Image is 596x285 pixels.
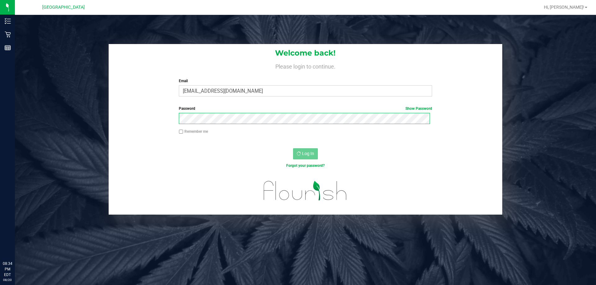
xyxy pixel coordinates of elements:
[286,163,325,168] a: Forgot your password?
[302,151,314,156] span: Log In
[3,261,12,278] p: 08:34 PM EDT
[405,106,432,111] a: Show Password
[5,31,11,38] inline-svg: Retail
[293,148,318,159] button: Log In
[109,49,502,57] h1: Welcome back!
[42,5,85,10] span: [GEOGRAPHIC_DATA]
[5,45,11,51] inline-svg: Reports
[3,278,12,282] p: 08/20
[179,130,183,134] input: Remember me
[256,175,354,207] img: flourish_logo.svg
[179,129,208,134] label: Remember me
[544,5,584,10] span: Hi, [PERSON_NAME]!
[109,62,502,69] h4: Please login to continue.
[179,78,432,84] label: Email
[179,106,195,111] span: Password
[5,18,11,24] inline-svg: Inventory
